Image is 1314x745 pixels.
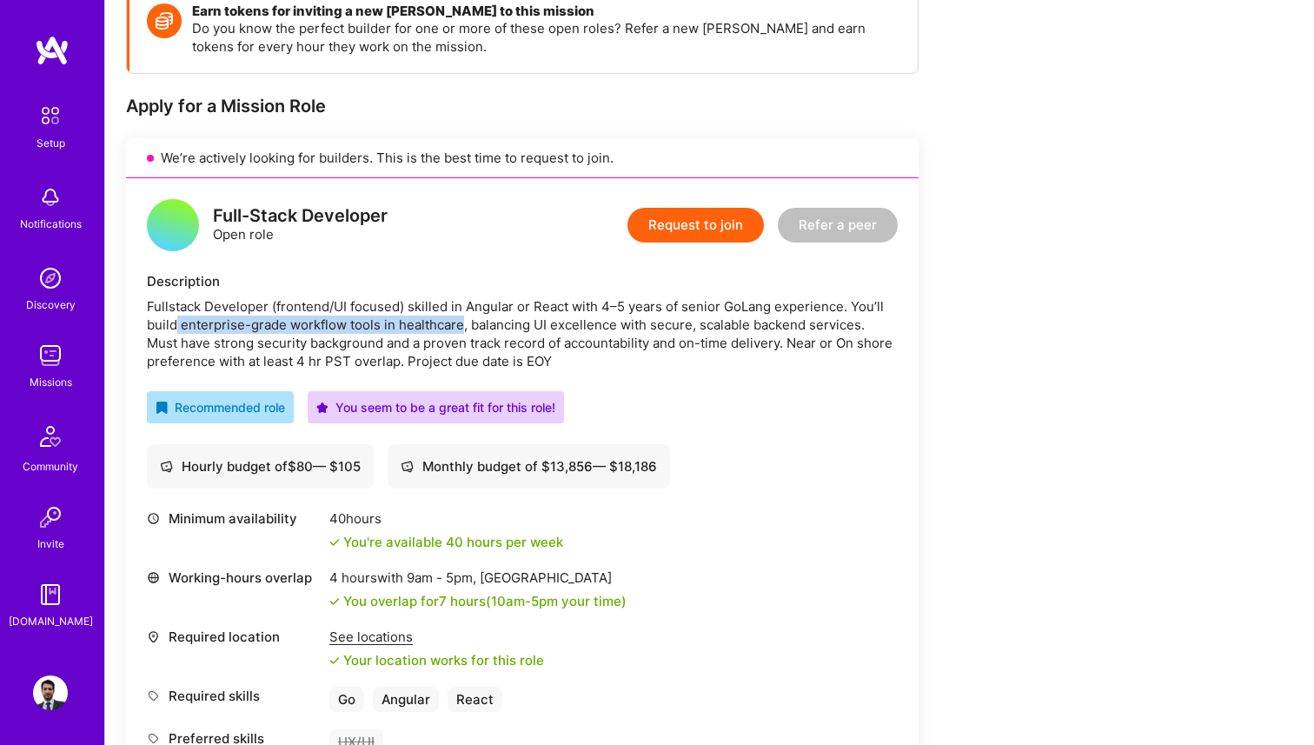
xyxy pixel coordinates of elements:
img: teamwork [33,338,68,373]
div: Recommended role [156,398,285,416]
img: Token icon [147,3,182,38]
div: Community [23,457,78,476]
div: Hourly budget of $ 80 — $ 105 [160,457,361,476]
div: Open role [213,207,388,243]
div: 40 hours [329,509,563,528]
div: Description [147,272,898,290]
div: You're available 40 hours per week [329,533,563,551]
span: 10am - 5pm [491,593,558,609]
i: icon PurpleStar [316,402,328,414]
div: Full-Stack Developer [213,207,388,225]
div: We’re actively looking for builders. This is the best time to request to join. [126,138,919,178]
div: See locations [329,628,544,646]
h4: Earn tokens for inviting a new [PERSON_NAME] to this mission [192,3,900,19]
div: Missions [30,373,72,391]
i: icon Cash [401,460,414,473]
i: icon Cash [160,460,173,473]
div: Angular [373,687,439,712]
img: logo [35,35,70,66]
div: Invite [37,535,64,553]
div: Fullstack Developer (frontend/UI focused) skilled in Angular or React with 4–5 years of senior Go... [147,297,898,370]
div: You overlap for 7 hours ( your time) [343,592,627,610]
i: icon RecommendedBadge [156,402,168,414]
img: discovery [33,261,68,296]
img: setup [32,97,69,134]
i: icon Clock [147,512,160,525]
div: Monthly budget of $ 13,856 — $ 18,186 [401,457,657,476]
i: icon World [147,571,160,584]
i: icon Location [147,630,160,643]
div: Go [329,687,364,712]
i: icon Check [329,596,340,607]
div: React [448,687,502,712]
img: guide book [33,577,68,612]
div: Apply for a Mission Role [126,95,919,117]
i: icon Tag [147,689,160,702]
i: icon Tag [147,732,160,745]
div: Discovery [26,296,76,314]
div: Required skills [147,687,321,705]
p: Do you know the perfect builder for one or more of these open roles? Refer a new [PERSON_NAME] an... [192,19,900,56]
div: Working-hours overlap [147,569,321,587]
i: icon Check [329,655,340,666]
img: Invite [33,500,68,535]
a: User Avatar [29,675,72,710]
div: 4 hours with [GEOGRAPHIC_DATA] [329,569,627,587]
div: Notifications [20,215,82,233]
button: Request to join [627,208,764,243]
div: Required location [147,628,321,646]
div: You seem to be a great fit for this role! [316,398,555,416]
div: Setup [36,134,65,152]
span: 9am - 5pm , [403,569,480,586]
div: [DOMAIN_NAME] [9,612,93,630]
div: Your location works for this role [329,651,544,669]
i: icon Check [329,537,340,548]
img: User Avatar [33,675,68,710]
img: bell [33,180,68,215]
button: Refer a peer [778,208,898,243]
div: Minimum availability [147,509,321,528]
img: Community [30,416,71,457]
